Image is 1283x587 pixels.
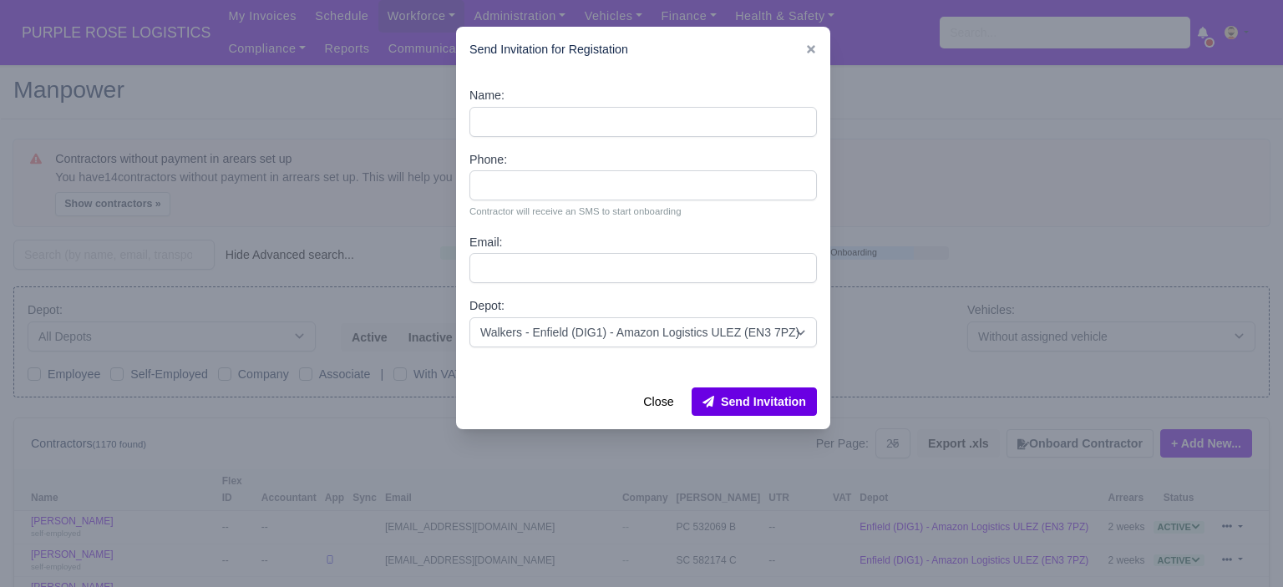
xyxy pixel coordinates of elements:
div: Send Invitation for Registation [456,27,830,73]
iframe: Chat Widget [1199,507,1283,587]
button: Close [632,387,684,416]
label: Email: [469,233,503,252]
label: Phone: [469,150,507,170]
label: Depot: [469,296,505,316]
small: Contractor will receive an SMS to start onboarding [469,204,817,219]
label: Name: [469,86,505,105]
button: Send Invitation [692,387,817,416]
